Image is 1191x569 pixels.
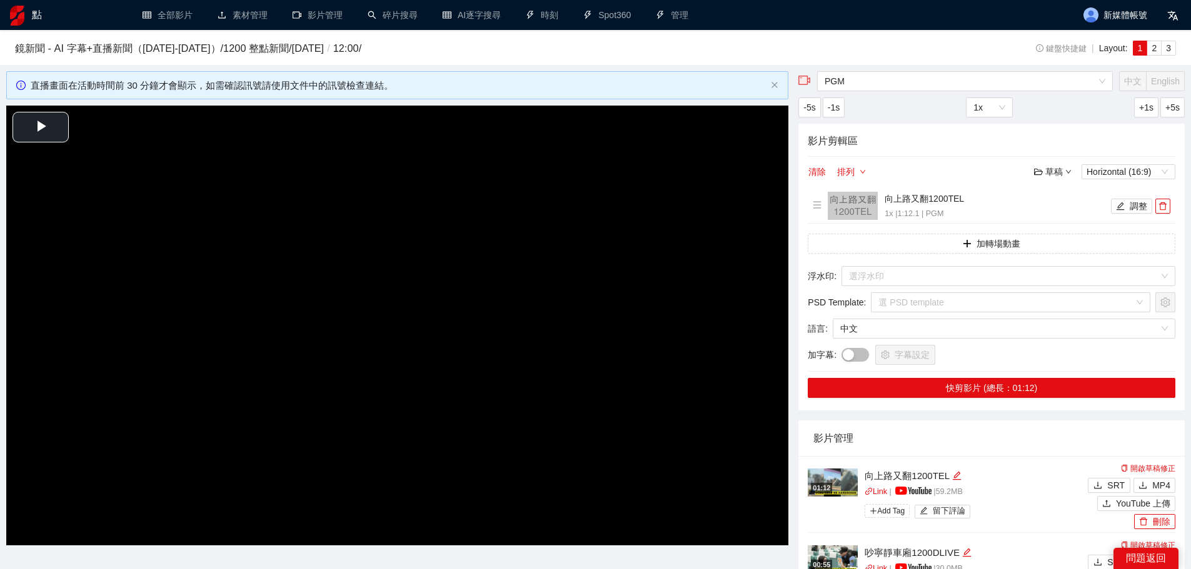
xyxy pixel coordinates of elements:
[16,81,26,90] span: info-circle
[813,420,1170,456] div: 影片管理
[808,234,1175,254] button: plus加轉場動畫
[1107,478,1125,492] span: SRT
[1034,167,1043,176] span: folder-open
[1155,292,1175,312] button: setting
[885,192,1108,205] h4: 向上路又翻1200TEL
[962,548,972,557] span: edit
[1133,478,1175,493] button: downloadMP4
[443,10,501,20] a: 桌子AI逐字搜尋
[808,295,866,309] span: PSD Template :
[1121,541,1175,550] a: 開啟草稿修正
[6,106,788,545] div: Video Player
[920,507,928,516] span: edit
[1102,499,1111,509] span: upload
[808,378,1175,398] button: 快剪影片 (總長：01:12)
[803,101,815,114] span: -5s
[1134,97,1158,117] button: +1s
[915,505,970,518] button: edit留下評論
[1139,101,1153,114] span: +1s
[895,487,932,495] img: yt_logo_rgb_light.a676ea31.png
[865,486,1085,498] p: | | 59.2 MB
[865,468,1085,483] div: 向上路又翻1200TEL
[837,164,867,179] button: 排列down
[798,97,820,117] button: -5s
[811,483,832,493] div: 01:12
[865,545,1085,560] div: 吵寧靜車廂1200DLIVE
[808,164,827,179] button: 清除
[885,208,1108,220] p: 1x | 1:12.1 | PGM
[1156,202,1170,210] span: delete
[1083,7,1098,22] img: 頭像
[952,471,962,480] span: edit
[1155,199,1170,214] button: delete
[1124,76,1142,86] span: 中文
[526,10,558,20] a: 霹靂時刻
[813,200,822,209] span: menu
[1166,43,1171,53] span: 3
[808,348,837,362] span: 加字幕 :
[583,10,631,20] a: 霹靂Spot360
[1093,558,1102,568] span: download
[870,507,877,515] span: plus
[293,10,343,20] a: 攝影機影片管理
[1097,496,1175,511] button: uploadYouTube 上傳
[1065,169,1072,175] span: down
[1121,542,1128,549] span: copy
[1036,44,1087,53] span: 鍵盤快捷鍵
[865,504,910,518] span: Add Tag
[1121,465,1128,472] span: copy
[798,74,811,87] span: video-camera
[771,81,778,89] button: close
[31,78,766,93] div: 直播畫面在活動時間前 30 分鐘才會顯示，如需確認訊號請使用文件中的訊號檢查連結。
[13,112,69,142] button: Play Video
[1036,44,1044,52] span: info-circle
[825,72,1105,91] span: PGM
[15,41,970,57] h3: 鏡新聞 - AI 字幕+直播新聞（[DATE]-[DATE]） / 1200 整點新聞 / [DATE] 12:00 /
[1099,43,1128,53] span: Layout:
[1165,101,1180,114] span: +5s
[1134,514,1175,529] button: delete刪除
[808,322,828,335] span: 語言 :
[973,98,1005,117] span: 1x
[1103,11,1147,21] font: 新媒體帳號
[1121,464,1175,473] a: 開啟草稿修正
[1160,97,1185,117] button: +5s
[860,169,866,176] span: down
[828,101,840,114] span: -1s
[1034,165,1072,179] div: 草稿
[324,42,333,54] span: /
[218,10,268,20] a: 上傳素材管理
[1138,43,1143,53] span: 1
[823,97,845,117] button: -1s
[1138,481,1147,491] span: download
[1111,199,1152,214] button: edit調整
[865,487,873,495] span: link
[1126,552,1166,564] font: 問題返回
[808,133,1175,149] h4: 影片剪輯區
[32,9,42,20] font: 點
[1107,555,1125,569] span: SRT
[1093,481,1102,491] span: download
[1116,497,1170,510] span: YouTube 上傳
[1116,202,1125,212] span: edit
[840,319,1168,338] span: 中文
[143,10,193,20] a: table全部影片
[828,192,878,220] img: 160x90.png
[1087,165,1170,179] span: Horizontal (16:9)
[952,468,962,483] div: 編輯
[1152,478,1170,492] span: MP4
[962,545,972,560] div: 編輯
[1139,517,1148,527] span: delete
[963,239,972,249] span: plus
[10,6,24,26] img: 標識
[1092,43,1094,53] span: |
[656,10,688,20] a: 霹靂管理
[808,269,837,283] span: 浮水印 :
[865,487,887,496] a: linkLink
[1151,76,1180,86] span: English
[875,345,935,365] button: setting字幕設定
[1088,478,1130,493] button: downloadSRT
[808,468,858,497] img: 570462c7-576d-43c8-8258-4e7e6efa1ffc.jpg
[368,10,418,20] a: 搜尋碎片搜尋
